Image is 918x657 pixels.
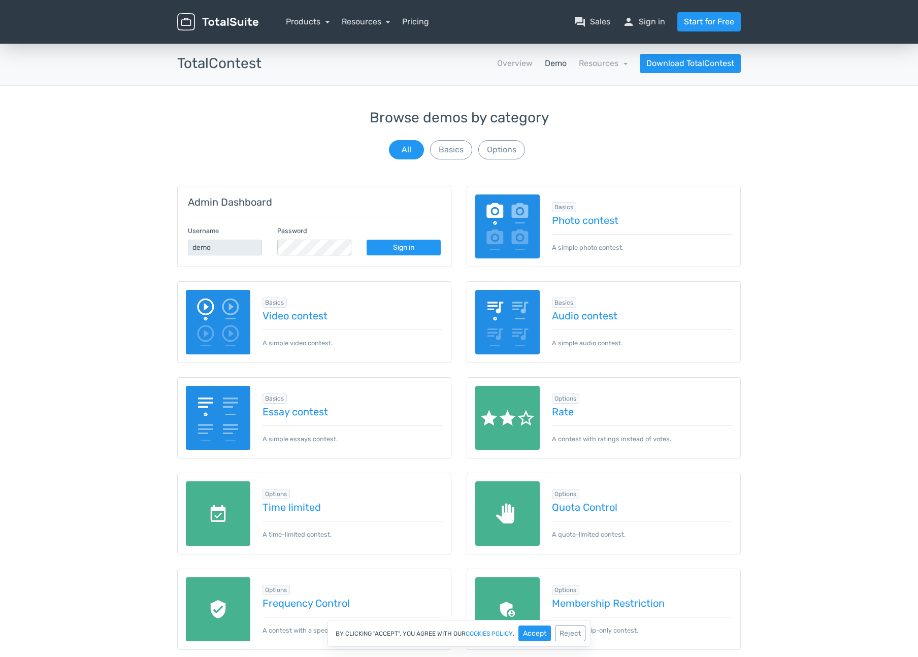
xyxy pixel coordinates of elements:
p: A quota-limited contest. [552,521,733,539]
a: Download TotalContest [640,54,741,73]
button: All [389,140,424,159]
p: A membership-only contest. [552,617,733,635]
h3: Browse demos by category [177,110,741,126]
h3: TotalContest [177,56,261,72]
a: Audio contest [552,310,733,321]
a: Sign in [367,240,441,255]
a: Start for Free [677,12,741,31]
span: person [622,16,635,28]
span: Browse all in Basics [263,298,287,308]
span: Browse all in Basics [552,202,577,212]
label: Username [188,226,219,236]
div: By clicking "Accept", you agree with our . [327,620,591,647]
span: Browse all in Basics [552,298,577,308]
p: A contest with a specific number of votes. [263,617,443,635]
a: Quota Control [552,502,733,513]
a: Rate [552,406,733,417]
a: Essay contest [263,406,443,417]
a: Demo [545,57,567,70]
p: A simple video contest. [263,330,443,348]
a: Products [286,17,330,26]
span: Browse all in Options [552,393,580,404]
p: A time-limited contest. [263,521,443,539]
span: Browse all in Basics [263,393,287,404]
button: Reject [555,626,585,641]
img: recaptcha.png.webp [186,577,250,642]
span: question_answer [574,16,586,28]
img: members-only.png.webp [475,577,540,642]
a: personSign in [622,16,665,28]
img: TotalSuite for WordPress [177,13,258,31]
p: A simple photo contest. [552,234,733,252]
span: Browse all in Options [552,585,580,595]
a: Resources [579,58,628,68]
img: date-limited.png.webp [186,481,250,546]
a: Resources [342,17,390,26]
p: A contest with ratings instead of votes. [552,425,733,444]
img: rate.png.webp [475,386,540,450]
img: audio-poll.png.webp [475,290,540,354]
img: video-poll.png.webp [186,290,250,354]
h5: Admin Dashboard [188,196,441,208]
button: Accept [518,626,551,641]
p: A simple audio contest. [552,330,733,348]
a: Membership Restriction [552,598,733,609]
img: image-poll.png.webp [475,194,540,259]
a: Video contest [263,310,443,321]
a: Photo contest [552,215,733,226]
label: Password [277,226,307,236]
a: cookies policy [466,631,513,637]
span: Browse all in Options [263,585,290,595]
span: Browse all in Options [263,489,290,499]
span: Browse all in Options [552,489,580,499]
a: Time limited [263,502,443,513]
button: Options [478,140,525,159]
a: Frequency Control [263,598,443,609]
button: Basics [430,140,472,159]
a: Pricing [402,16,429,28]
p: A simple essays contest. [263,425,443,444]
img: essay-contest.png.webp [186,386,250,450]
a: question_answerSales [574,16,610,28]
img: quota-limited.png.webp [475,481,540,546]
a: Overview [497,57,533,70]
